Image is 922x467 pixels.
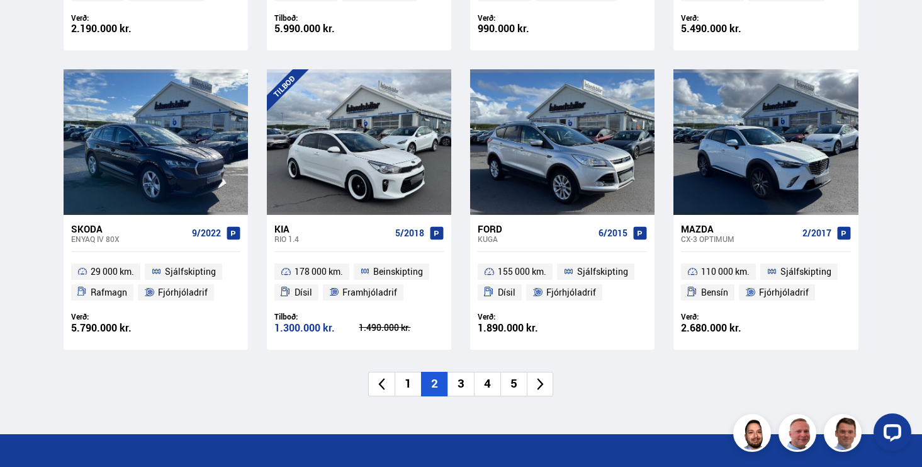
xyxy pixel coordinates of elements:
[599,228,627,238] span: 6/2015
[395,372,421,396] li: 1
[780,416,818,454] img: siFngHWaQ9KaOqBr.png
[91,285,127,300] span: Rafmagn
[478,323,563,333] div: 1.890.000 kr.
[274,23,359,34] div: 5.990.000 kr.
[71,312,156,321] div: Verð:
[780,264,831,279] span: Sjálfskipting
[165,264,216,279] span: Sjálfskipting
[577,264,628,279] span: Sjálfskipting
[274,223,390,234] div: Kia
[158,285,208,300] span: Fjórhjóladrif
[274,323,359,333] div: 1.300.000 kr.
[701,264,750,279] span: 110 000 km.
[498,285,515,300] span: Dísil
[71,323,156,333] div: 5.790.000 kr.
[71,23,156,34] div: 2.190.000 kr.
[295,285,312,300] span: Dísil
[546,285,596,300] span: Fjórhjóladrif
[673,215,858,350] a: Mazda CX-3 OPTIMUM 2/2017 110 000 km. Sjálfskipting Bensín Fjórhjóladrif Verð: 2.680.000 kr.
[478,312,563,321] div: Verð:
[863,408,916,461] iframe: LiveChat chat widget
[478,13,563,23] div: Verð:
[701,285,728,300] span: Bensín
[71,234,187,243] div: Enyaq iV 80X
[478,23,563,34] div: 990.000 kr.
[71,13,156,23] div: Verð:
[681,234,797,243] div: CX-3 OPTIMUM
[274,234,390,243] div: Rio 1.4
[274,13,359,23] div: Tilboð:
[359,323,444,332] div: 1.490.000 kr.
[447,372,474,396] li: 3
[802,228,831,238] span: 2/2017
[478,223,593,234] div: Ford
[681,13,766,23] div: Verð:
[267,215,451,350] a: Kia Rio 1.4 5/2018 178 000 km. Beinskipting Dísil Framhjóladrif Tilboð: 1.300.000 kr. 1.490.000 kr.
[71,223,187,234] div: Skoda
[498,264,546,279] span: 155 000 km.
[681,23,766,34] div: 5.490.000 kr.
[373,264,423,279] span: Beinskipting
[681,223,797,234] div: Mazda
[681,323,766,333] div: 2.680.000 kr.
[395,228,424,238] span: 5/2018
[474,372,500,396] li: 4
[342,285,397,300] span: Framhjóladrif
[470,215,655,350] a: Ford Kuga 6/2015 155 000 km. Sjálfskipting Dísil Fjórhjóladrif Verð: 1.890.000 kr.
[295,264,343,279] span: 178 000 km.
[826,416,863,454] img: FbJEzSuNWCJXmdc-.webp
[500,372,527,396] li: 5
[91,264,134,279] span: 29 000 km.
[759,285,809,300] span: Fjórhjóladrif
[64,215,248,350] a: Skoda Enyaq iV 80X 9/2022 29 000 km. Sjálfskipting Rafmagn Fjórhjóladrif Verð: 5.790.000 kr.
[192,228,221,238] span: 9/2022
[681,312,766,321] div: Verð:
[274,312,359,321] div: Tilboð:
[735,416,773,454] img: nhp88E3Fdnt1Opn2.png
[421,372,447,396] li: 2
[478,234,593,243] div: Kuga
